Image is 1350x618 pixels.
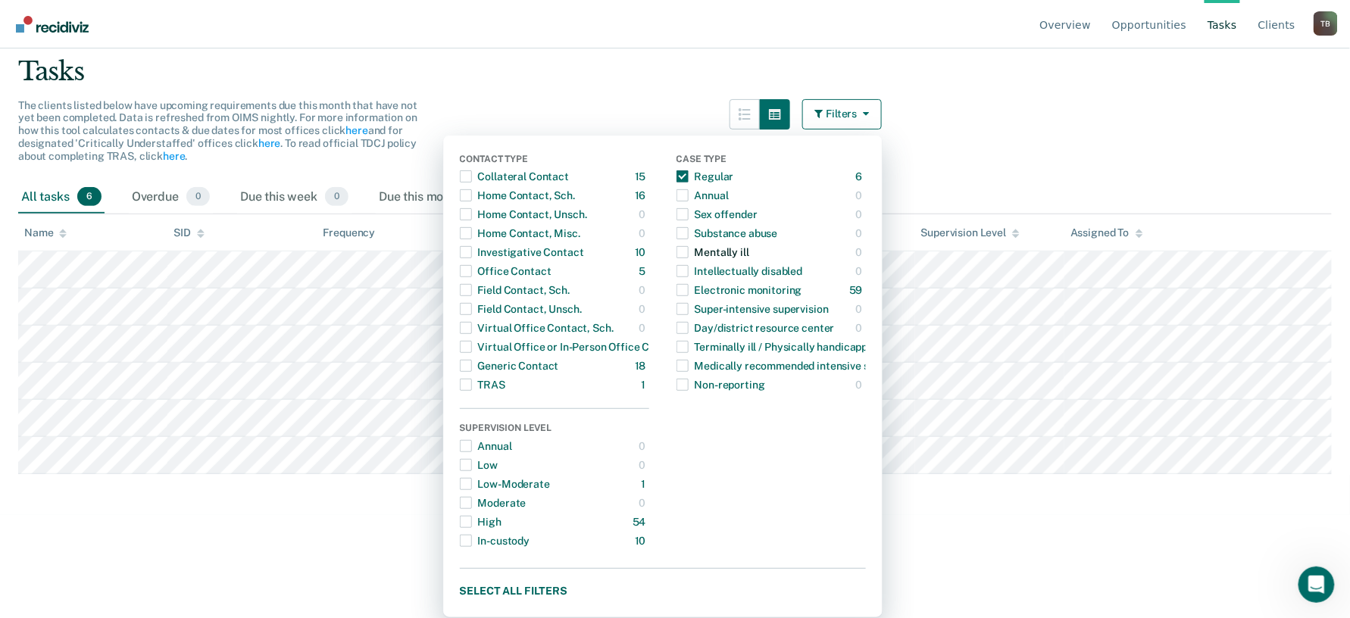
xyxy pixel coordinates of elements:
div: Home Contact, Sch. [460,183,575,208]
div: Overdue0 [129,181,213,214]
div: TRAS [460,373,505,397]
div: Intellectually disabled [677,259,803,283]
div: Virtual Office or In-Person Office Contact [460,335,683,359]
div: Sex offender [677,202,758,226]
div: 0 [639,491,649,515]
div: Supervision Level [921,226,1020,239]
div: All tasks6 [18,181,105,214]
div: Terminally ill / Physically handicapped [677,335,880,359]
div: Electronic monitoring [677,278,802,302]
button: Filters [802,99,883,130]
div: Contact Type [460,154,649,167]
div: Low [460,453,498,477]
div: Annual [460,434,512,458]
span: The clients listed below have upcoming requirements due this month that have not yet been complet... [18,99,417,162]
div: T B [1314,11,1338,36]
div: 0 [639,297,649,321]
div: 1 [642,373,649,397]
a: here [258,137,280,149]
a: here [163,150,185,162]
div: 0 [639,316,649,340]
div: 5 [639,259,649,283]
button: Select all filters [460,581,866,600]
div: Annual [677,183,729,208]
iframe: Intercom live chat [1298,566,1335,603]
div: 0 [856,202,866,226]
div: Field Contact, Sch. [460,278,570,302]
div: 1 [642,472,649,496]
div: Office Contact [460,259,552,283]
div: 0 [856,240,866,264]
div: Regular [677,164,734,189]
div: Day/district resource center [677,316,835,340]
div: 0 [639,434,649,458]
div: 0 [639,453,649,477]
div: Investigative Contact [460,240,584,264]
div: Due this month6 [376,181,496,214]
div: Substance abuse [677,221,778,245]
div: 0 [639,278,649,302]
div: Low-Moderate [460,472,550,496]
div: 54 [633,510,649,534]
div: 16 [635,183,649,208]
div: 6 [856,164,866,189]
div: 0 [856,373,866,397]
div: 0 [856,259,866,283]
span: 0 [186,187,210,207]
div: 0 [856,297,866,321]
div: 0 [856,221,866,245]
span: 0 [325,187,348,207]
div: Collateral Contact [460,164,569,189]
div: 59 [849,278,866,302]
div: Name [24,226,67,239]
div: 0 [856,316,866,340]
div: Virtual Office Contact, Sch. [460,316,614,340]
div: Generic Contact [460,354,559,378]
div: Tasks [18,56,1332,87]
div: 10 [635,240,649,264]
div: 10 [635,529,649,553]
div: In-custody [460,529,530,553]
div: 18 [635,354,649,378]
div: Mentally ill [677,240,749,264]
img: Recidiviz [16,16,89,33]
div: High [460,510,502,534]
div: SID [173,226,205,239]
div: 0 [639,221,649,245]
div: Supervision Level [460,423,649,436]
div: Non-reporting [677,373,765,397]
div: Case Type [677,154,866,167]
div: 0 [639,202,649,226]
div: 0 [856,183,866,208]
div: Field Contact, Unsch. [460,297,582,321]
div: Medically recommended intensive supervision [677,354,920,378]
div: Assigned To [1070,226,1142,239]
div: Moderate [460,491,527,515]
div: 15 [635,164,649,189]
div: Super-intensive supervision [677,297,829,321]
div: Home Contact, Misc. [460,221,580,245]
div: Due this week0 [237,181,352,214]
div: Frequency [323,226,376,239]
button: Profile dropdown button [1314,11,1338,36]
div: Home Contact, Unsch. [460,202,587,226]
span: 6 [77,187,102,207]
a: here [345,124,367,136]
